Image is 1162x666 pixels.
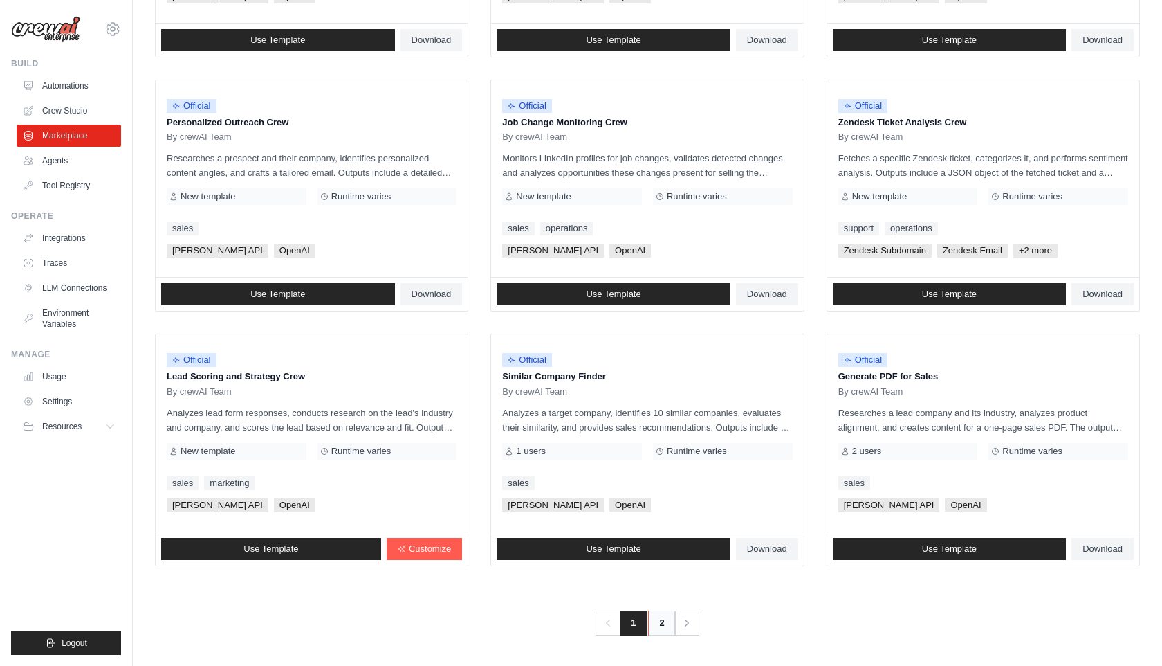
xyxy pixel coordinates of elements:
[747,543,787,555] span: Download
[387,538,462,560] a: Customize
[586,289,640,300] span: Use Template
[502,99,552,113] span: Official
[204,476,255,490] a: marketing
[838,406,1128,435] p: Researches a lead company and its industry, analyzes product alignment, and creates content for a...
[838,99,888,113] span: Official
[833,29,1067,51] a: Use Template
[1071,283,1134,305] a: Download
[747,35,787,46] span: Download
[1013,244,1058,258] span: +2 more
[17,100,121,122] a: Crew Studio
[838,244,932,258] span: Zendesk Subdomain
[181,446,235,457] span: New template
[11,349,121,360] div: Manage
[502,476,534,490] a: sales
[167,353,216,367] span: Official
[1082,35,1123,46] span: Download
[502,116,792,129] p: Job Change Monitoring Crew
[17,390,121,413] a: Settings
[838,353,888,367] span: Official
[838,116,1128,129] p: Zendesk Ticket Analysis Crew
[497,283,730,305] a: Use Template
[11,16,80,42] img: Logo
[409,543,451,555] span: Customize
[412,289,452,300] span: Download
[516,191,571,202] span: New template
[274,498,315,512] span: OpenAI
[243,543,298,555] span: Use Template
[885,222,938,235] a: operations
[17,366,121,388] a: Usage
[181,191,235,202] span: New template
[497,538,730,560] a: Use Template
[922,543,977,555] span: Use Template
[11,58,121,69] div: Build
[167,498,268,512] span: [PERSON_NAME] API
[620,611,647,636] span: 1
[11,631,121,655] button: Logout
[167,386,232,397] span: By crewAI Team
[502,151,792,180] p: Monitors LinkedIn profiles for job changes, validates detected changes, and analyzes opportunitie...
[502,386,567,397] span: By crewAI Team
[736,283,798,305] a: Download
[167,406,456,435] p: Analyzes lead form responses, conducts research on the lead's industry and company, and scores th...
[17,252,121,274] a: Traces
[161,283,395,305] a: Use Template
[609,244,651,258] span: OpenAI
[17,415,121,438] button: Resources
[736,538,798,560] a: Download
[838,386,903,397] span: By crewAI Team
[412,35,452,46] span: Download
[667,191,727,202] span: Runtime varies
[167,116,456,129] p: Personalized Outreach Crew
[1082,289,1123,300] span: Download
[736,29,798,51] a: Download
[1082,543,1123,555] span: Download
[161,29,395,51] a: Use Template
[838,498,940,512] span: [PERSON_NAME] API
[17,150,121,172] a: Agents
[331,191,391,202] span: Runtime varies
[502,353,552,367] span: Official
[838,370,1128,384] p: Generate PDF for Sales
[11,210,121,222] div: Operate
[400,29,463,51] a: Download
[250,289,305,300] span: Use Template
[17,227,121,249] a: Integrations
[502,132,567,143] span: By crewAI Team
[945,498,986,512] span: OpenAI
[833,538,1067,560] a: Use Template
[17,302,121,335] a: Environment Variables
[17,125,121,147] a: Marketplace
[922,289,977,300] span: Use Template
[167,151,456,180] p: Researches a prospect and their company, identifies personalized content angles, and crafts a tai...
[167,370,456,384] p: Lead Scoring and Strategy Crew
[497,29,730,51] a: Use Template
[502,244,604,258] span: [PERSON_NAME] API
[502,406,792,435] p: Analyzes a target company, identifies 10 similar companies, evaluates their similarity, and provi...
[167,476,199,490] a: sales
[167,244,268,258] span: [PERSON_NAME] API
[1002,446,1062,457] span: Runtime varies
[540,222,593,235] a: operations
[1071,29,1134,51] a: Download
[331,446,391,457] span: Runtime varies
[838,151,1128,180] p: Fetches a specific Zendesk ticket, categorizes it, and performs sentiment analysis. Outputs inclu...
[838,476,870,490] a: sales
[648,611,676,636] a: 2
[167,222,199,235] a: sales
[586,543,640,555] span: Use Template
[667,446,727,457] span: Runtime varies
[1071,538,1134,560] a: Download
[838,132,903,143] span: By crewAI Team
[609,498,651,512] span: OpenAI
[400,283,463,305] a: Download
[42,421,82,432] span: Resources
[502,498,604,512] span: [PERSON_NAME] API
[502,370,792,384] p: Similar Company Finder
[838,222,879,235] a: support
[167,99,216,113] span: Official
[852,191,907,202] span: New template
[747,289,787,300] span: Download
[167,132,232,143] span: By crewAI Team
